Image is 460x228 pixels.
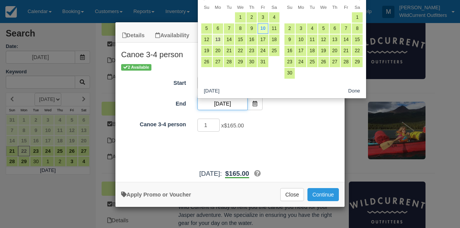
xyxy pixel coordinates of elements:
a: 3 [258,12,268,23]
a: 13 [330,35,340,45]
a: 20 [213,46,223,56]
a: 15 [352,35,362,45]
label: End [115,97,192,108]
a: 4 [307,23,317,34]
a: 26 [201,57,212,67]
a: 14 [341,35,351,45]
span: Monday [215,5,221,10]
span: Thursday [249,5,255,10]
label: Start [115,76,192,87]
a: 16 [284,46,295,56]
a: 12 [318,35,329,45]
span: Saturday [355,5,360,10]
a: 24 [258,46,268,56]
a: Photos [195,28,229,43]
a: 7 [341,23,351,34]
label: Canoe 3-4 person [115,118,192,129]
a: 1 [352,12,362,23]
a: Details [117,28,149,43]
a: 9 [246,23,257,34]
span: Tuesday [310,5,315,10]
button: Add to Booking [307,188,339,201]
a: 21 [341,46,351,56]
a: 1 [235,12,245,23]
a: 30 [284,68,295,78]
a: 11 [307,35,317,45]
a: 19 [318,46,329,56]
a: 2 [284,23,295,34]
a: 2 [246,12,257,23]
a: 10 [258,23,268,34]
span: Tuesday [227,5,232,10]
span: Sunday [204,5,209,10]
a: 18 [307,46,317,56]
a: 30 [246,57,257,67]
span: Thursday [332,5,337,10]
a: 14 [224,35,234,45]
span: Saturday [271,5,277,10]
span: Wednesday [237,5,243,10]
div: [DATE]: [115,169,345,178]
span: 2 Available [121,64,151,71]
a: 19 [201,46,212,56]
a: 5 [201,23,212,34]
a: 25 [307,57,317,67]
a: 31 [258,57,268,67]
span: Friday [344,5,348,10]
a: 3 [296,23,306,34]
span: x [221,123,244,129]
span: Wednesday [320,5,327,10]
a: 28 [224,57,234,67]
button: Done [345,87,363,96]
a: 9 [284,35,295,45]
a: 29 [235,57,245,67]
a: 28 [341,57,351,67]
span: Monday [298,5,304,10]
button: [DATE] [201,87,222,96]
span: $165.00 [225,170,249,177]
a: 12 [201,35,212,45]
a: 17 [258,35,268,45]
a: 21 [224,46,234,56]
a: 18 [269,35,279,45]
a: Apply Voucher [121,192,191,198]
div: Item Modal [115,43,345,178]
span: $165.00 [224,123,244,129]
a: 29 [352,57,362,67]
a: 27 [330,57,340,67]
a: Availability [150,28,194,43]
a: 17 [296,46,306,56]
a: 23 [284,57,295,67]
a: 8 [235,23,245,34]
a: 5 [318,23,329,34]
a: 10 [296,35,306,45]
a: 26 [318,57,329,67]
a: 6 [213,23,223,34]
a: 20 [330,46,340,56]
h2: Canoe 3-4 person [115,43,345,63]
span: Sunday [287,5,292,10]
a: 22 [235,46,245,56]
a: 6 [330,23,340,34]
a: 13 [213,35,223,45]
a: 25 [269,46,279,56]
a: 15 [235,35,245,45]
span: Friday [261,5,265,10]
a: 11 [269,23,279,34]
a: 22 [352,46,362,56]
a: 8 [352,23,362,34]
a: 24 [296,57,306,67]
a: 23 [246,46,257,56]
a: 4 [269,12,279,23]
a: 16 [246,35,257,45]
button: Close [280,188,304,201]
input: Canoe 3-4 person [197,119,220,132]
a: 27 [213,57,223,67]
a: 7 [224,23,234,34]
